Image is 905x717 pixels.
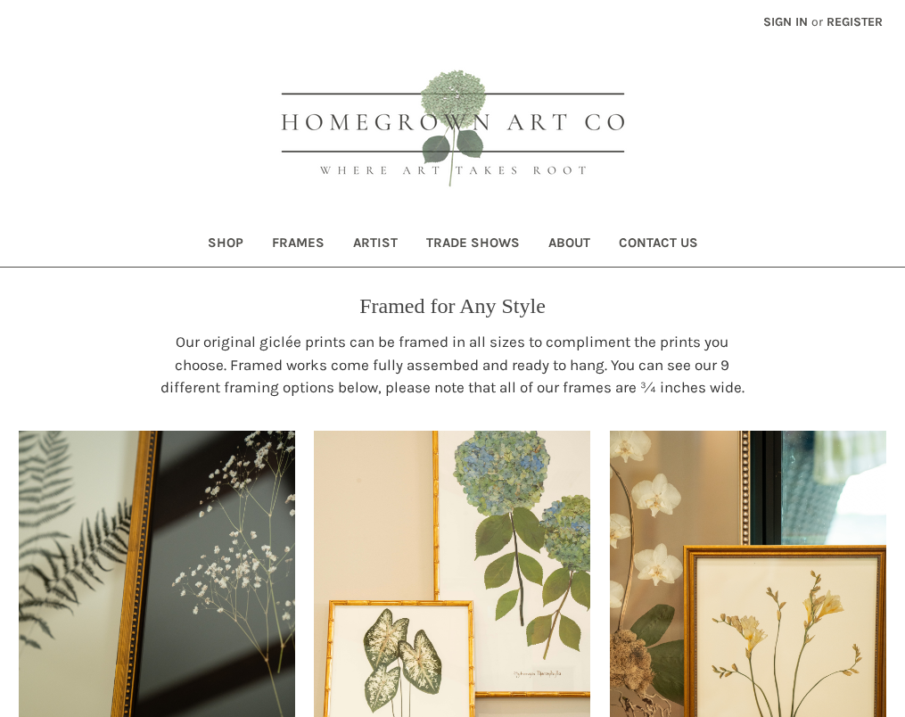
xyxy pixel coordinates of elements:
img: HOMEGROWN ART CO [252,50,654,210]
p: Our original giclée prints can be framed in all sizes to compliment the prints you choose. Framed... [160,331,745,400]
p: Framed for Any Style [359,290,546,322]
a: Frames [258,223,339,267]
a: Shop [193,223,258,267]
span: or [810,12,825,31]
a: Artist [339,223,412,267]
a: Contact Us [605,223,712,267]
a: Trade Shows [412,223,534,267]
a: About [534,223,605,267]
